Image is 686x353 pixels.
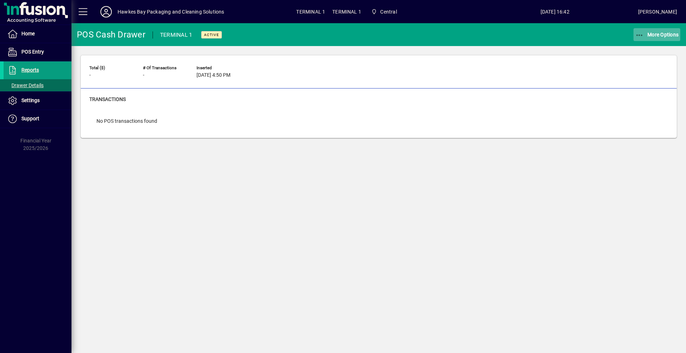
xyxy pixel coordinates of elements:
[89,72,91,78] span: -
[21,97,40,103] span: Settings
[204,32,219,37] span: Active
[4,25,71,43] a: Home
[633,28,681,41] button: More Options
[21,31,35,36] span: Home
[4,92,71,110] a: Settings
[21,67,39,73] span: Reports
[118,6,224,17] div: Hawkes Bay Packaging and Cleaning Solutions
[4,43,71,61] a: POS Entry
[472,6,638,17] span: [DATE] 16:42
[4,79,71,91] a: Drawer Details
[332,6,361,17] span: TERMINAL 1
[160,29,193,41] div: TERMINAL 1
[21,116,39,121] span: Support
[77,29,145,40] div: POS Cash Drawer
[197,72,230,78] span: [DATE] 4:50 PM
[89,66,132,70] span: Total ($)
[380,6,397,17] span: Central
[4,110,71,128] a: Support
[21,49,44,55] span: POS Entry
[638,6,677,17] div: [PERSON_NAME]
[197,66,239,70] span: Inserted
[95,5,118,18] button: Profile
[143,72,144,78] span: -
[89,110,164,132] div: No POS transactions found
[635,32,679,37] span: More Options
[296,6,325,17] span: TERMINAL 1
[368,5,400,18] span: Central
[7,82,44,88] span: Drawer Details
[89,96,126,102] span: Transactions
[143,66,186,70] span: # of Transactions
